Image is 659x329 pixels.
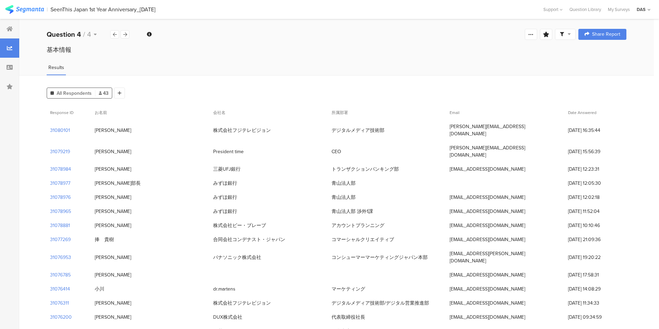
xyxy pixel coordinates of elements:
span: Results [48,64,64,71]
section: 31079219 [50,148,70,155]
div: [EMAIL_ADDRESS][DOMAIN_NAME] [450,166,525,173]
div: 三菱UFJ銀行 [213,166,241,173]
div: トランザクションバンキング部 [332,166,399,173]
div: [EMAIL_ADDRESS][DOMAIN_NAME] [450,222,525,229]
span: [DATE] 11:34:33 [568,299,623,307]
div: 代表取締役社長 [332,314,365,321]
div: [EMAIL_ADDRESS][DOMAIN_NAME] [450,271,525,279]
span: 43 [99,90,108,97]
div: [PERSON_NAME] [95,271,131,279]
img: segmanta logo [5,5,44,14]
div: 基本情報 [47,45,626,54]
div: [EMAIL_ADDRESS][DOMAIN_NAME] [450,299,525,307]
div: 株式会社フジテレビジョン [213,127,271,134]
div: [PERSON_NAME] [95,299,131,307]
div: コマーシャルクリエイティブ [332,236,394,243]
div: アカウントプランニング [332,222,384,229]
section: 31076200 [50,314,72,321]
a: Question Library [566,6,604,13]
span: [DATE] 12:02:18 [568,194,623,201]
div: マーケティング [332,285,365,293]
div: 捧 貴樹 [95,236,114,243]
div: デジタルメディア技術部/デジタル営業推進部 [332,299,429,307]
div: [PERSON_NAME][EMAIL_ADDRESS][DOMAIN_NAME] [450,123,561,137]
section: 31076953 [50,254,71,261]
div: 青山法人部 [332,194,356,201]
div: [PERSON_NAME] [95,222,131,229]
span: [DATE] 19:20:22 [568,254,623,261]
span: 会社名 [213,110,226,116]
section: 31078977 [50,180,70,187]
div: [EMAIL_ADDRESS][PERSON_NAME][DOMAIN_NAME] [450,250,561,264]
div: [EMAIL_ADDRESS][DOMAIN_NAME] [450,285,525,293]
div: デジタルメディア技術部 [332,127,384,134]
section: 31076311 [50,299,69,307]
section: 31077269 [50,236,71,243]
div: [EMAIL_ADDRESS][DOMAIN_NAME] [450,208,525,215]
div: みずほ銀行 [213,180,237,187]
div: [PERSON_NAME] [95,127,131,134]
span: [DATE] 09:34:59 [568,314,623,321]
span: [DATE] 12:05:30 [568,180,623,187]
div: [PERSON_NAME] [95,314,131,321]
span: 4 [87,29,91,39]
span: [DATE] 21:09:36 [568,236,623,243]
div: [PERSON_NAME] [95,254,131,261]
div: CEO [332,148,341,155]
div: 小川 [95,285,104,293]
div: [EMAIL_ADDRESS][DOMAIN_NAME] [450,194,525,201]
span: 所属部署 [332,110,348,116]
section: 31078976 [50,194,71,201]
section: 31080101 [50,127,70,134]
div: [PERSON_NAME] [95,148,131,155]
div: | [47,5,48,13]
span: [DATE] 14:08:29 [568,285,623,293]
section: 31076414 [50,285,70,293]
section: 31078881 [50,222,70,229]
div: 株式会社フジテレビジョン [213,299,271,307]
section: 31078965 [50,208,71,215]
b: Question 4 [47,29,81,39]
div: [PERSON_NAME][EMAIL_ADDRESS][DOMAIN_NAME] [450,144,561,159]
div: [EMAIL_ADDRESS][DOMAIN_NAME] [450,314,525,321]
span: Response ID [50,110,73,116]
div: [PERSON_NAME] [95,166,131,173]
div: [PERSON_NAME] [95,208,131,215]
div: コンシューマーマーケティングジャパン本部 [332,254,428,261]
div: dr.martens [213,285,235,293]
span: [DATE] 10:10:46 [568,222,623,229]
span: お名前 [95,110,107,116]
span: Share Report [592,32,620,37]
span: [DATE] 11:52:04 [568,208,623,215]
div: みずほ銀行 [213,208,237,215]
div: 青山法人部 渉外1課 [332,208,373,215]
div: [EMAIL_ADDRESS][DOMAIN_NAME] [450,236,525,243]
div: 青山法人部 [332,180,356,187]
span: Date Answered [568,110,597,116]
span: Email [450,110,460,116]
span: [DATE] 17:58:31 [568,271,623,279]
div: President time [213,148,244,155]
span: All Respondents [57,90,92,97]
section: 31078984 [50,166,71,173]
div: Support [543,4,563,15]
div: DUX株式会社 [213,314,242,321]
a: My Surveys [604,6,633,13]
span: [DATE] 16:35:44 [568,127,623,134]
section: 31076785 [50,271,71,279]
div: [PERSON_NAME] [95,194,131,201]
div: [PERSON_NAME]部長 [95,180,141,187]
div: 株式会社ビー・ブレーブ [213,222,266,229]
span: [DATE] 15:56:39 [568,148,623,155]
div: みずほ銀行 [213,194,237,201]
div: 合同会社コンデナスト・ジャパン [213,236,285,243]
span: [DATE] 12:23:31 [568,166,623,173]
div: SeenThis Japan 1st Year Anniversary_[DATE] [50,6,155,13]
span: / [83,29,85,39]
div: パナソニック株式会社 [213,254,261,261]
div: DAS [637,6,646,13]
